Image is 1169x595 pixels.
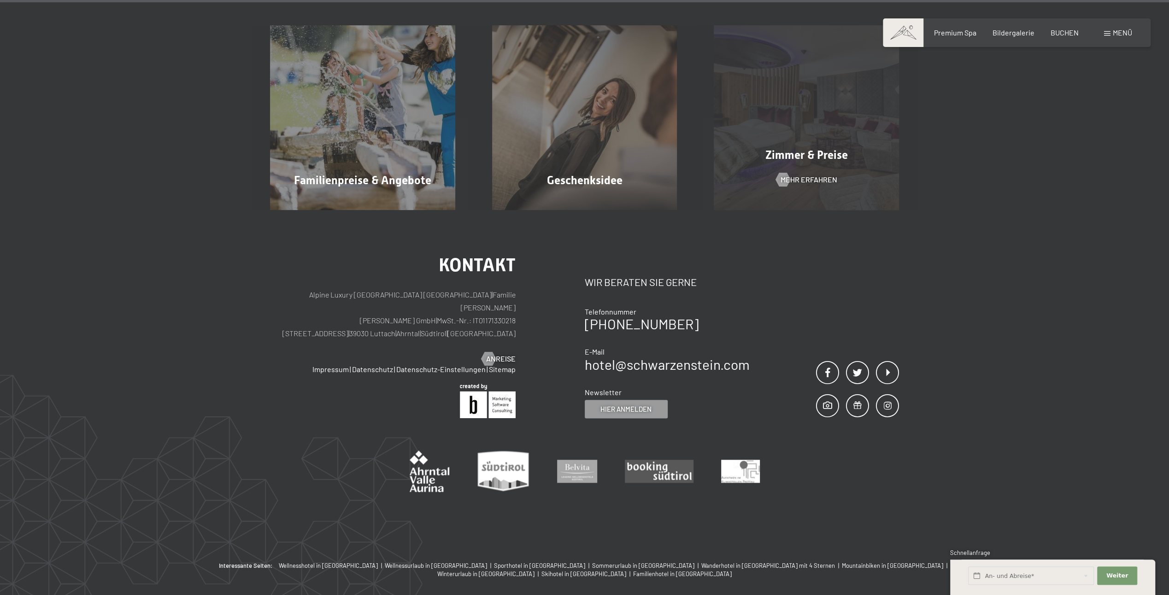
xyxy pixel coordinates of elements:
span: Weiter [1106,572,1128,580]
span: | [587,561,592,569]
img: Brandnamic GmbH | Leading Hospitality Solutions [460,384,516,418]
a: BUCHEN [1051,28,1079,37]
span: Winterurlaub in [GEOGRAPHIC_DATA] [437,570,535,577]
span: Wellnessurlaub in [GEOGRAPHIC_DATA] [385,561,487,569]
span: Hier anmelden [600,404,652,414]
a: Wellnesshotel in [GEOGRAPHIC_DATA] | [279,561,385,569]
span: Newsletter [585,388,622,397]
button: Weiter [1097,566,1137,585]
span: | [836,561,842,569]
span: Mehr erfahren [781,175,837,185]
span: | [446,329,447,338]
a: hotel@schwarzenstein.com [585,356,750,373]
a: Sommerurlaub in [GEOGRAPHIC_DATA] | [592,561,701,569]
span: Menü [1113,28,1132,37]
span: | [379,561,385,569]
span: | [628,570,633,577]
a: Ein Familienhotel in Südtirol zum Verlieben Geschenksidee [474,25,696,210]
span: Schnellanfrage [950,549,990,556]
span: Wellnesshotel in [GEOGRAPHIC_DATA] [279,561,378,569]
span: Geschenksidee [547,174,623,187]
a: Wellnessurlaub in [GEOGRAPHIC_DATA] | [385,561,494,569]
a: [PHONE_NUMBER] [585,315,699,332]
span: | [536,570,541,577]
span: | [492,290,493,299]
span: Telefonnummer [585,307,636,316]
span: | [348,329,349,338]
a: Wanderhotel in [GEOGRAPHIC_DATA] mit 4 Sternen | [701,561,842,569]
span: Zimmer & Preise [765,148,848,162]
a: Bildergalerie [993,28,1034,37]
span: Skihotel in [GEOGRAPHIC_DATA] [541,570,626,577]
b: Interessante Seiten: [219,561,273,569]
a: Ein Familienhotel in Südtirol zum Verlieben Zimmer & Preise Mehr erfahren [695,25,917,210]
a: Familienhotel in [GEOGRAPHIC_DATA] [633,569,732,577]
span: | [395,329,396,338]
span: Sporthotel in [GEOGRAPHIC_DATA] [494,561,585,569]
span: | [436,316,437,325]
p: Alpine Luxury [GEOGRAPHIC_DATA] [GEOGRAPHIC_DATA] Familie [PERSON_NAME] [PERSON_NAME] GmbH MwSt.-... [270,288,516,340]
span: | [488,561,494,569]
span: | [696,561,701,569]
span: Kontakt [439,254,516,276]
span: Sommerurlaub in [GEOGRAPHIC_DATA] [592,561,694,569]
span: Mountainbiken in [GEOGRAPHIC_DATA] [842,561,943,569]
a: Impressum [312,365,349,373]
a: Datenschutz [352,365,393,373]
a: Premium Spa [934,28,976,37]
span: Wanderhotel in [GEOGRAPHIC_DATA] mit 4 Sternen [701,561,835,569]
span: Wir beraten Sie gerne [585,276,697,288]
span: E-Mail [585,347,605,356]
span: | [394,365,395,373]
a: Anreise [482,354,516,364]
span: | [350,365,351,373]
a: Ein Familienhotel in Südtirol zum Verlieben Familienpreise & Angebote [252,25,474,210]
span: Familienhotel in [GEOGRAPHIC_DATA] [633,570,732,577]
a: Sporthotel in [GEOGRAPHIC_DATA] | [494,561,592,569]
a: Mountainbiken in [GEOGRAPHIC_DATA] | [842,561,950,569]
span: | [487,365,488,373]
span: | [945,561,950,569]
a: Skihotel in [GEOGRAPHIC_DATA] | [541,569,633,577]
span: Anreise [486,354,516,364]
a: Sitemap [489,365,516,373]
a: Datenschutz-Einstellungen [396,365,486,373]
a: Winterurlaub in [GEOGRAPHIC_DATA] | [437,569,541,577]
span: | [420,329,421,338]
span: Familienpreise & Angebote [294,174,431,187]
